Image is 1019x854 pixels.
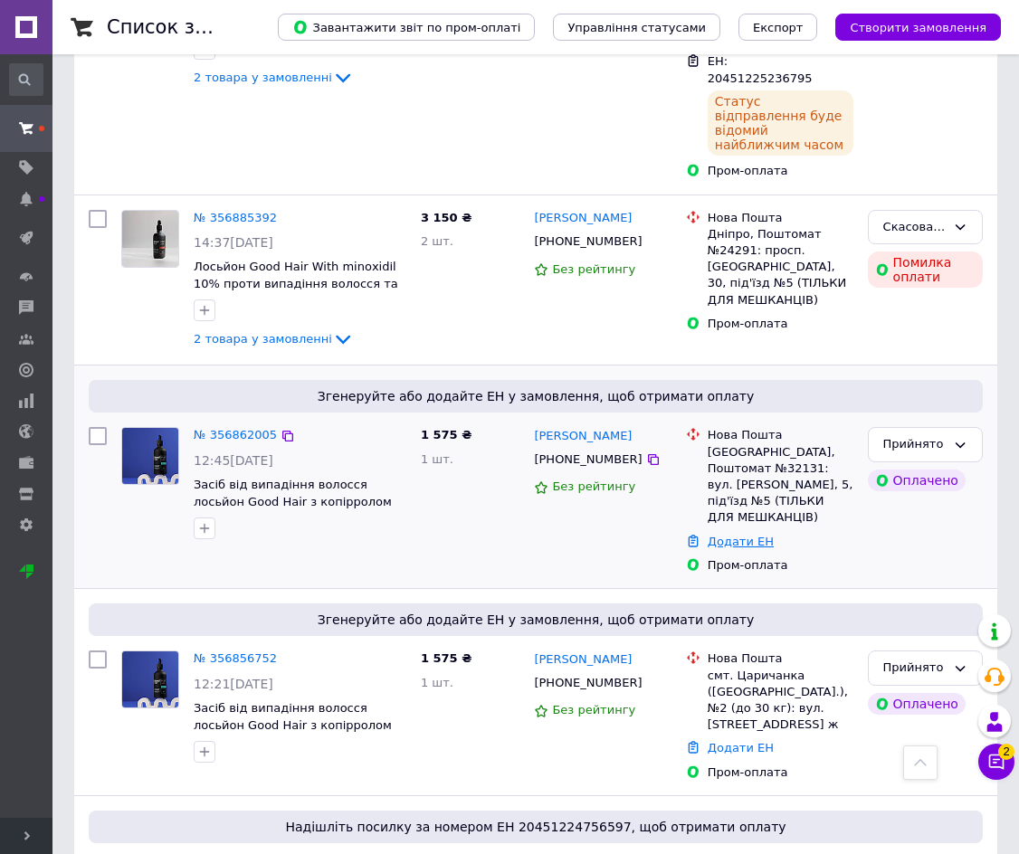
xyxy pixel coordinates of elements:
[835,14,1001,41] button: Створити замовлення
[194,478,392,542] a: Засіб від випадіння волосся лосьйон Good Hair з копірролом Hair Lotion with Kopyrrol 5% 100 мл
[708,90,853,156] div: Статус відправлення буде відомий найближчим часом
[708,650,853,667] div: Нова Пошта
[978,744,1014,780] button: Чат з покупцем2
[194,428,277,441] a: № 356862005
[278,14,535,41] button: Завантажити звіт по пром-оплаті
[121,650,179,708] a: Фото товару
[421,676,453,689] span: 1 шт.
[96,387,976,405] span: Згенеруйте або додайте ЕН у замовлення, щоб отримати оплату
[194,260,404,324] a: Лосьйон Good Hair With minохidіl 10% проти випадіння волосся та для стимуляції росту волосся 100 ml
[194,332,354,346] a: 2 товара у замовленні
[421,452,453,466] span: 1 шт.
[708,444,853,527] div: [GEOGRAPHIC_DATA], Поштомат №32131: вул. [PERSON_NAME], 5, під'їзд №5 (ТІЛЬКИ ДЛЯ МЕШКАНЦІВ)
[194,71,354,84] a: 2 товара у замовленні
[708,316,853,332] div: Пром-оплата
[868,693,966,715] div: Оплачено
[998,743,1014,759] span: 2
[194,701,392,765] a: Засіб від випадіння волосся лосьйон Good Hair з копірролом Hair Lotion with Kopyrrol 5% 100 мл
[122,651,178,707] img: Фото товару
[738,14,818,41] button: Експорт
[708,764,853,781] div: Пром-оплата
[708,210,853,226] div: Нова Пошта
[194,453,273,468] span: 12:45[DATE]
[121,427,179,485] a: Фото товару
[122,211,178,267] img: Фото товару
[194,677,273,691] span: 12:21[DATE]
[121,210,179,268] a: Фото товару
[552,479,635,493] span: Без рейтингу
[534,651,632,669] a: [PERSON_NAME]
[530,671,645,695] div: [PHONE_NUMBER]
[708,668,853,734] div: смт. Царичанка ([GEOGRAPHIC_DATA].), №2 (до 30 кг): вул. [STREET_ADDRESS] ж
[107,16,290,38] h1: Список замовлень
[194,651,277,665] a: № 356856752
[868,251,983,288] div: Помилка оплати
[817,20,1001,33] a: Створити замовлення
[753,21,804,34] span: Експорт
[194,211,277,224] a: № 356885392
[421,428,471,441] span: 1 575 ₴
[883,435,946,454] div: Прийнято
[421,211,471,224] span: 3 150 ₴
[708,54,813,85] span: ЕН: 20451225236795
[868,470,966,491] div: Оплачено
[567,21,706,34] span: Управління статусами
[421,651,471,665] span: 1 575 ₴
[534,428,632,445] a: [PERSON_NAME]
[708,535,774,548] a: Додати ЕН
[552,262,635,276] span: Без рейтингу
[530,448,645,471] div: [PHONE_NUMBER]
[534,210,632,227] a: [PERSON_NAME]
[708,163,853,179] div: Пром-оплата
[883,218,946,237] div: Скасовано
[122,428,178,484] img: Фото товару
[883,659,946,678] div: Прийнято
[552,703,635,716] span: Без рейтингу
[708,557,853,574] div: Пром-оплата
[708,226,853,308] div: Дніпро, Поштомат №24291: просп. [GEOGRAPHIC_DATA], 30, під'їзд №5 (ТІЛЬКИ ДЛЯ МЕШКАНЦІВ)
[530,230,645,253] div: [PHONE_NUMBER]
[194,71,332,84] span: 2 товара у замовленні
[553,14,720,41] button: Управління статусами
[96,611,976,629] span: Згенеруйте або додайте ЕН у замовлення, щоб отримати оплату
[708,741,774,754] a: Додати ЕН
[194,235,273,250] span: 14:37[DATE]
[421,234,453,248] span: 2 шт.
[292,19,520,35] span: Завантажити звіт по пром-оплаті
[850,21,986,34] span: Створити замовлення
[708,427,853,443] div: Нова Пошта
[96,818,976,836] span: Надішліть посилку за номером ЕН 20451224756597, щоб отримати оплату
[194,332,332,346] span: 2 товара у замовленні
